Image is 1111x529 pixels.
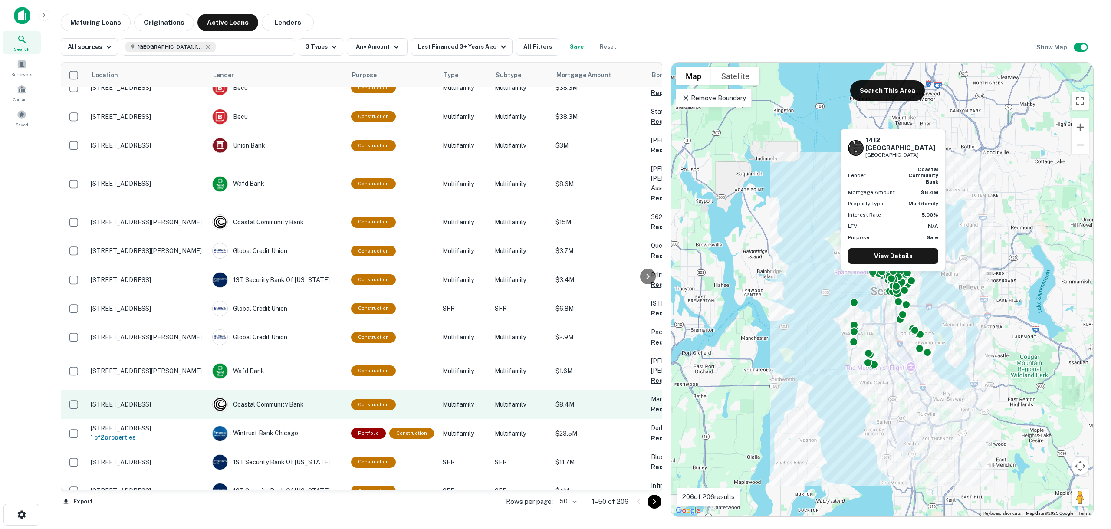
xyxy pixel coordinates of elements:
[592,496,628,507] p: 1–50 of 206
[91,113,204,121] p: [STREET_ADDRESS]
[556,495,578,508] div: 50
[212,176,342,192] div: Wafd Bank
[91,247,204,255] p: [STREET_ADDRESS][PERSON_NAME]
[213,483,227,498] img: picture
[1026,511,1073,516] span: Map data ©2025 Google
[495,332,547,342] p: Multifamily
[1072,489,1089,506] button: Drag Pegman onto the map to open Street View
[213,330,227,345] img: picture
[495,179,547,189] p: Multifamily
[212,301,342,316] div: Global Credit Union
[212,363,342,379] div: Wafd Bank
[594,38,622,56] button: Reset
[92,70,129,80] span: Location
[389,428,434,439] div: This loan purpose was for construction
[555,275,642,285] p: $3.4M
[443,304,486,313] p: SFR
[490,63,551,87] th: Subtype
[212,109,342,125] div: Becu
[351,246,396,256] div: This loan purpose was for construction
[16,121,28,128] span: Saved
[61,14,131,31] button: Maturing Loans
[495,366,547,376] p: Multifamily
[351,82,396,93] div: This loan purpose was for construction
[14,46,30,53] span: Search
[555,429,642,438] p: $23.5M
[3,31,41,54] div: Search
[138,43,203,51] span: [GEOGRAPHIC_DATA], [GEOGRAPHIC_DATA], [GEOGRAPHIC_DATA]
[908,200,938,207] strong: Multifamily
[555,400,642,409] p: $8.4M
[91,401,204,408] p: [STREET_ADDRESS]
[411,38,512,56] button: Last Financed 3+ Years Ago
[212,426,342,441] div: Wintrust Bank Chicago
[556,70,622,80] span: Mortgage Amount
[551,63,647,87] th: Mortgage Amount
[555,332,642,342] p: $2.9M
[3,56,41,79] a: Borrowers
[676,67,711,85] button: Show street map
[443,112,486,122] p: Multifamily
[91,218,204,226] p: [STREET_ADDRESS][PERSON_NAME]
[212,483,342,499] div: 1ST Security Bank Of [US_STATE]
[865,136,938,152] h6: 1412 [GEOGRAPHIC_DATA]
[495,486,547,496] p: SFR
[299,38,343,56] button: 3 Types
[681,93,746,103] p: Remove Boundary
[555,179,642,189] p: $8.6M
[921,212,938,218] strong: 5.00%
[495,112,547,122] p: Multifamily
[848,200,883,207] p: Property Type
[14,7,30,24] img: capitalize-icon.png
[555,366,642,376] p: $1.6M
[443,332,486,342] p: Multifamily
[555,246,642,256] p: $3.7M
[212,329,342,345] div: Global Credit Union
[91,141,204,149] p: [STREET_ADDRESS]
[212,454,342,470] div: 1ST Security Bank Of [US_STATE]
[91,305,204,312] p: [STREET_ADDRESS]
[61,38,118,56] button: All sources
[11,71,32,78] span: Borrowers
[91,458,204,466] p: [STREET_ADDRESS]
[443,400,486,409] p: Multifamily
[351,399,396,410] div: This loan purpose was for construction
[351,332,396,343] div: This loan purpose was for construction
[444,70,458,80] span: Type
[563,38,591,56] button: Save your search to get updates of matches that match your search criteria.
[506,496,553,507] p: Rows per page:
[213,273,227,287] img: picture
[212,80,342,95] div: Becu
[555,141,642,150] p: $3M
[213,215,227,230] img: picture
[848,222,857,230] p: LTV
[848,171,866,179] p: Lender
[443,179,486,189] p: Multifamily
[682,492,735,502] p: 206 of 206 results
[495,275,547,285] p: Multifamily
[212,138,342,153] div: Union Bank
[91,424,204,432] p: [STREET_ADDRESS]
[91,180,204,187] p: [STREET_ADDRESS]
[351,486,396,496] div: This loan purpose was for construction
[213,455,227,470] img: picture
[711,67,759,85] button: Show satellite imagery
[61,495,95,508] button: Export
[213,70,234,80] span: Lender
[495,83,547,92] p: Multifamily
[927,234,938,240] strong: Sale
[351,140,396,151] div: This loan purpose was for construction
[928,223,938,229] strong: N/A
[848,188,895,196] p: Mortgage Amount
[213,109,227,124] img: picture
[671,63,1093,516] div: 0 0
[91,367,204,375] p: [STREET_ADDRESS][PERSON_NAME]
[1036,43,1068,52] h6: Show Map
[1078,511,1091,516] a: Terms (opens in new tab)
[443,486,486,496] p: SFR
[555,304,642,313] p: $6.8M
[3,81,41,105] div: Contacts
[516,38,559,56] button: All Filters
[648,495,661,509] button: Go to next page
[848,211,881,219] p: Interest Rate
